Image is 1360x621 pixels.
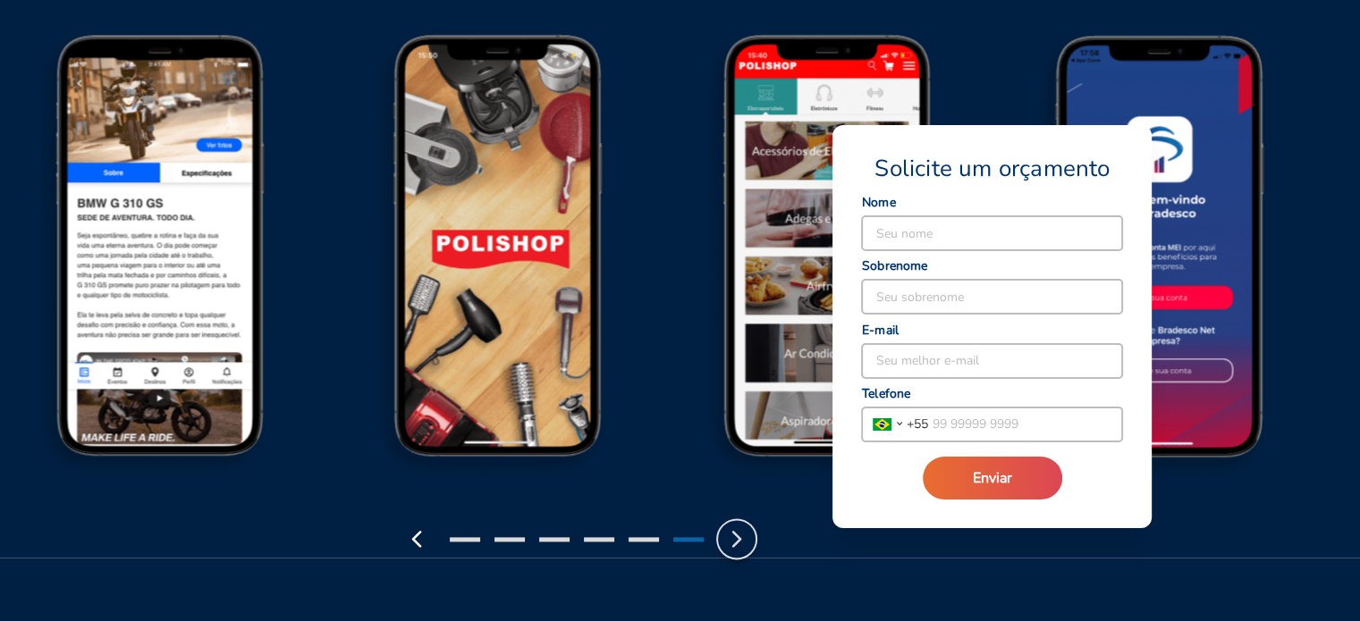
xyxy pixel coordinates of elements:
[907,415,928,433] span: + 55
[973,468,1012,488] span: Enviar
[862,344,1122,378] input: Seu melhor e-mail
[862,280,1122,314] input: Seu sobrenome
[928,407,1122,441] input: 99 99999 9999
[665,30,998,491] img: Polishop Screen 2
[862,216,1122,250] input: Seu nome
[998,30,1330,491] img: Bradesco Screen 1
[923,457,1062,499] button: Enviar
[333,30,665,491] img: Polishop Screen 1
[874,154,1110,184] span: Solicite um orçamento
